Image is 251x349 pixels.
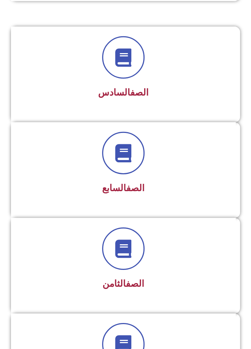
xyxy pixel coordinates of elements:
[126,183,145,193] a: الصف
[130,87,149,98] a: الصف
[126,278,144,289] a: الصف
[98,87,149,98] span: السادس
[102,278,144,289] span: الثامن
[102,183,145,193] span: السابع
